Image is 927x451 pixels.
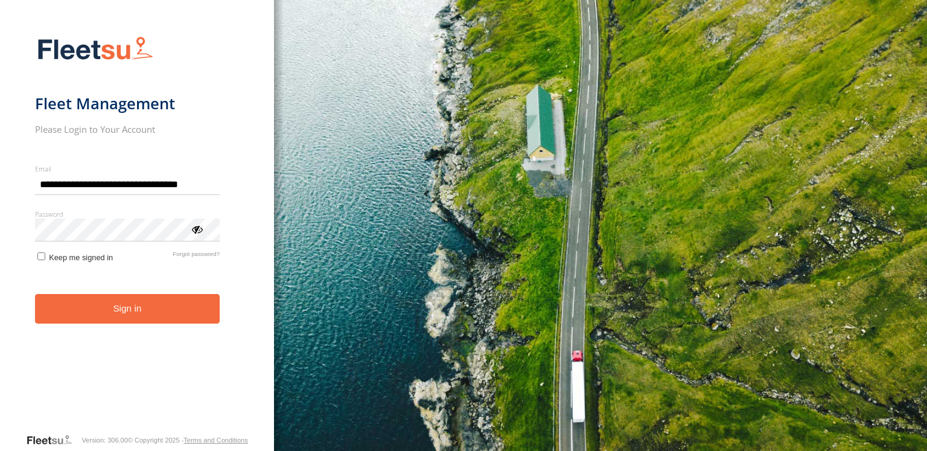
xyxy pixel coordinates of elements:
h1: Fleet Management [35,94,220,114]
label: Password [35,210,220,219]
div: © Copyright 2025 - [128,437,248,444]
a: Forgot password? [173,251,220,262]
label: Email [35,164,220,173]
a: Visit our Website [26,434,81,446]
button: Sign in [35,294,220,324]
h2: Please Login to Your Account [35,123,220,135]
div: Version: 306.00 [81,437,127,444]
img: Fleetsu [35,34,156,65]
span: Keep me signed in [49,253,113,262]
input: Keep me signed in [37,252,45,260]
div: ViewPassword [191,223,203,235]
form: main [35,29,240,433]
a: Terms and Conditions [183,437,247,444]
